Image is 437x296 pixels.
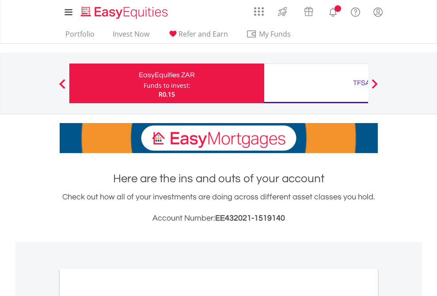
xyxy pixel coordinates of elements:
img: grid-menu-icon.svg [254,7,264,16]
a: Vouchers [296,2,322,19]
h3: Account Number: [60,212,378,225]
span: My Funds [246,28,304,40]
a: FAQ's and Support [344,2,367,20]
h1: Here are the ins and outs of your account [60,171,378,187]
a: Invest Now [109,30,153,43]
a: Home page [77,2,171,20]
div: Check out how all of your investments are doing across different asset classes you hold. [60,191,378,225]
a: AppsGrid [248,2,270,16]
button: Next [366,83,384,92]
a: Portfolio [62,30,98,43]
a: Refer and Earn [164,30,232,43]
img: EasyEquities_Logo.png [79,5,171,20]
span: EE432021-1519140 [215,214,285,222]
img: vouchers-v2.svg [301,4,316,19]
span: R0.15 [159,90,175,98]
span: Refer and Earn [179,29,228,39]
div: EasyEquities ZAR [75,69,259,81]
img: EasyMortage Promotion Banner [60,123,378,153]
button: Previous [53,83,71,92]
a: My Profile [367,2,389,22]
img: thrive-v2.svg [275,4,290,19]
div: Funds to invest: [144,81,190,90]
a: Notifications [322,2,344,20]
